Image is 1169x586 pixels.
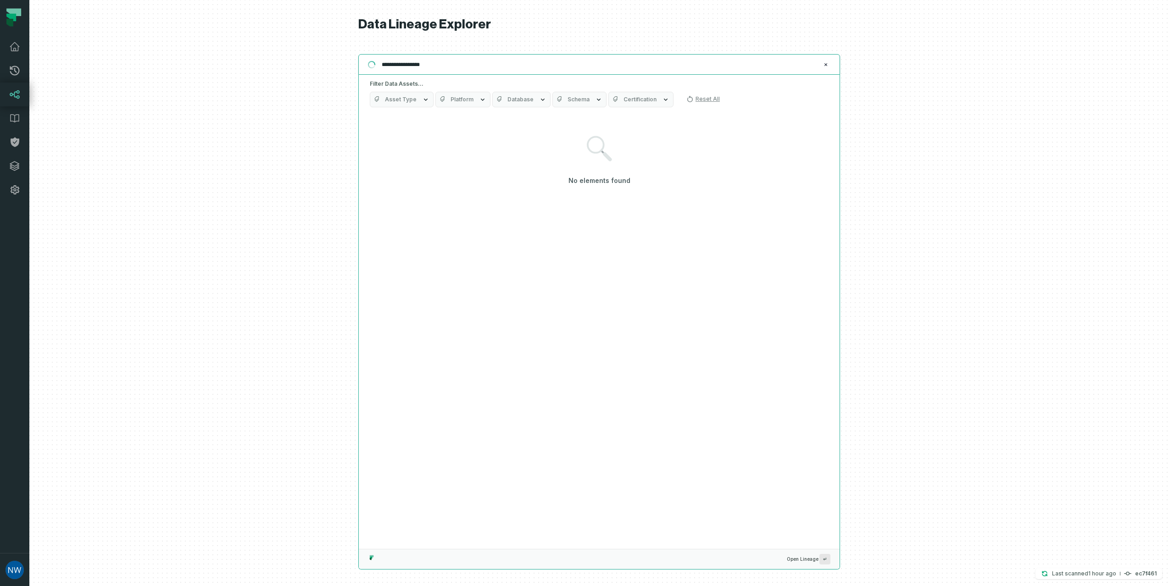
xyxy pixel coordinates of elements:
[435,92,490,107] button: Platform
[451,96,473,103] span: Platform
[492,92,551,107] button: Database
[1052,569,1116,578] p: Last scanned
[821,60,830,69] button: Clear search query
[683,92,724,106] button: Reset All
[370,92,434,107] button: Asset Type
[359,113,840,549] div: Suggestions
[552,92,607,107] button: Schema
[385,96,417,103] span: Asset Type
[370,80,829,88] h5: Filter Data Assets...
[568,96,590,103] span: Schema
[819,554,830,564] span: Press ↵ to add a new Data Asset to the graph
[608,92,674,107] button: Certification
[6,561,24,579] img: avatar of Nate Wiles
[568,176,630,185] h4: No elements found
[1088,570,1116,577] relative-time: Sep 12, 2025, 4:09 PM CDT
[1135,571,1157,576] h4: ec7f461
[787,554,830,564] span: Open Lineage
[1035,568,1162,579] button: Last scanned[DATE] 4:09:02 PMec7f461
[623,96,657,103] span: Certification
[358,17,840,33] h1: Data Lineage Explorer
[507,96,534,103] span: Database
